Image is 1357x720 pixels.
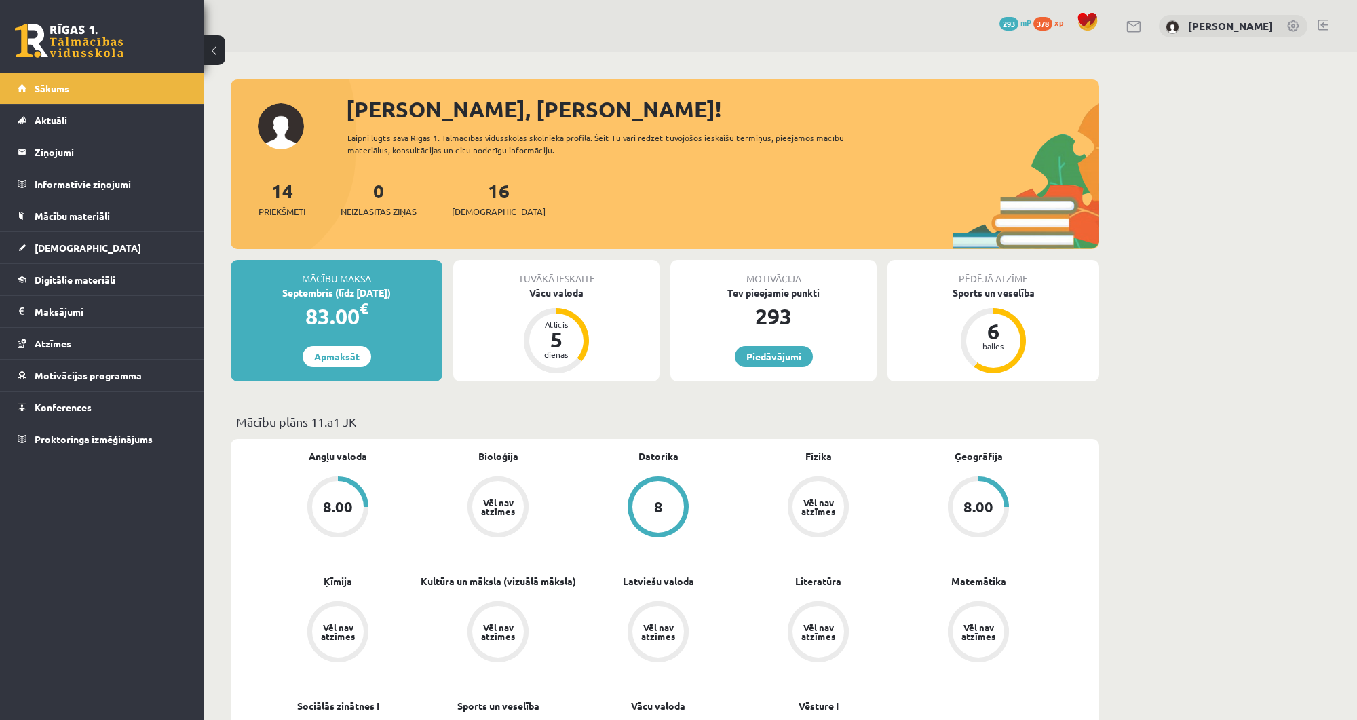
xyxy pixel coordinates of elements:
[639,623,677,641] div: Vēl nav atzīmes
[951,574,1006,588] a: Matemātika
[341,205,417,219] span: Neizlasītās ziņas
[319,623,357,641] div: Vēl nav atzīmes
[959,623,997,641] div: Vēl nav atzīmes
[453,286,660,375] a: Vācu valoda Atlicis 5 dienas
[35,210,110,222] span: Mācību materiāli
[536,328,577,350] div: 5
[18,105,187,136] a: Aktuāli
[478,449,518,463] a: Bioloģija
[18,392,187,423] a: Konferences
[670,286,877,300] div: Tev pieejamie punkti
[15,24,123,58] a: Rīgas 1. Tālmācības vidusskola
[457,699,539,713] a: Sports un veselība
[631,699,685,713] a: Vācu valoda
[805,449,832,463] a: Fizika
[578,601,738,665] a: Vēl nav atzīmes
[638,449,678,463] a: Datorika
[955,449,1003,463] a: Ģeogrāfija
[999,17,1031,28] a: 293 mP
[18,264,187,295] a: Digitālie materiāli
[738,476,898,540] a: Vēl nav atzīmes
[35,136,187,168] legend: Ziņojumi
[35,433,153,445] span: Proktoringa izmēģinājums
[670,300,877,333] div: 293
[324,574,352,588] a: Ķīmija
[973,342,1014,350] div: balles
[258,476,418,540] a: 8.00
[536,320,577,328] div: Atlicis
[898,601,1058,665] a: Vēl nav atzīmes
[623,574,694,588] a: Latviešu valoda
[35,369,142,381] span: Motivācijas programma
[453,260,660,286] div: Tuvākā ieskaite
[360,299,368,318] span: €
[259,178,305,219] a: 14Priekšmeti
[735,346,813,367] a: Piedāvājumi
[35,273,115,286] span: Digitālie materiāli
[654,499,663,514] div: 8
[738,601,898,665] a: Vēl nav atzīmes
[898,476,1058,540] a: 8.00
[18,232,187,263] a: [DEMOGRAPHIC_DATA]
[323,499,353,514] div: 8.00
[1166,20,1179,34] img: Emīls Čeksters
[35,168,187,200] legend: Informatīvie ziņojumi
[18,136,187,168] a: Ziņojumi
[18,328,187,359] a: Atzīmes
[347,132,868,156] div: Laipni lūgts savā Rīgas 1. Tālmācības vidusskolas skolnieka profilā. Šeit Tu vari redzēt tuvojošo...
[258,601,418,665] a: Vēl nav atzīmes
[35,82,69,94] span: Sākums
[999,17,1018,31] span: 293
[231,300,442,333] div: 83.00
[418,601,578,665] a: Vēl nav atzīmes
[231,260,442,286] div: Mācību maksa
[795,574,841,588] a: Literatūra
[799,623,837,641] div: Vēl nav atzīmes
[1188,19,1273,33] a: [PERSON_NAME]
[887,286,1099,375] a: Sports un veselība 6 balles
[297,699,379,713] a: Sociālās zinātnes I
[1033,17,1070,28] a: 378 xp
[670,260,877,286] div: Motivācija
[963,499,993,514] div: 8.00
[887,286,1099,300] div: Sports un veselība
[231,286,442,300] div: Septembris (līdz [DATE])
[236,413,1094,431] p: Mācību plāns 11.a1 JK
[18,360,187,391] a: Motivācijas programma
[1033,17,1052,31] span: 378
[35,401,92,413] span: Konferences
[18,296,187,327] a: Maksājumi
[35,337,71,349] span: Atzīmes
[421,574,576,588] a: Kultūra un māksla (vizuālā māksla)
[887,260,1099,286] div: Pēdējā atzīme
[309,449,367,463] a: Angļu valoda
[346,93,1099,126] div: [PERSON_NAME], [PERSON_NAME]!
[799,498,837,516] div: Vēl nav atzīmes
[18,168,187,200] a: Informatīvie ziņojumi
[452,178,546,219] a: 16[DEMOGRAPHIC_DATA]
[35,296,187,327] legend: Maksājumi
[479,498,517,516] div: Vēl nav atzīmes
[341,178,417,219] a: 0Neizlasītās ziņas
[18,423,187,455] a: Proktoringa izmēģinājums
[973,320,1014,342] div: 6
[1020,17,1031,28] span: mP
[303,346,371,367] a: Apmaksāt
[418,476,578,540] a: Vēl nav atzīmes
[536,350,577,358] div: dienas
[1054,17,1063,28] span: xp
[18,200,187,231] a: Mācību materiāli
[479,623,517,641] div: Vēl nav atzīmes
[35,242,141,254] span: [DEMOGRAPHIC_DATA]
[799,699,839,713] a: Vēsture I
[259,205,305,219] span: Priekšmeti
[578,476,738,540] a: 8
[452,205,546,219] span: [DEMOGRAPHIC_DATA]
[35,114,67,126] span: Aktuāli
[453,286,660,300] div: Vācu valoda
[18,73,187,104] a: Sākums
